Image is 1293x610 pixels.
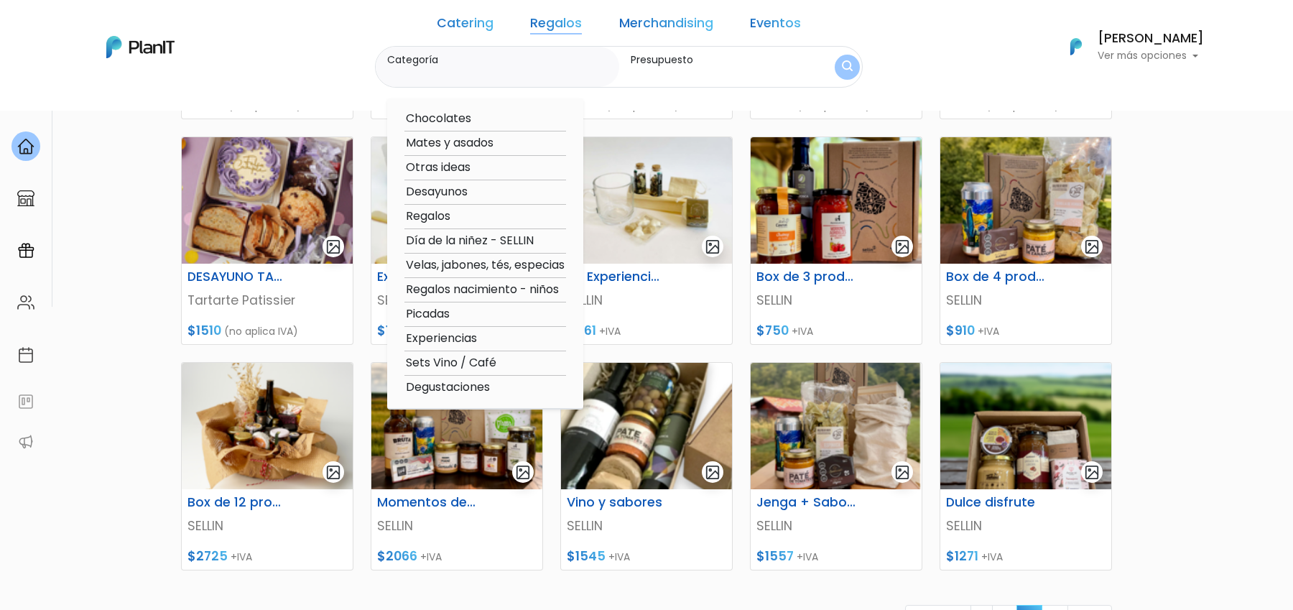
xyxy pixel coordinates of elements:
[404,379,566,397] option: Degustaciones
[946,96,983,114] span: $1390
[756,322,789,339] span: $750
[377,547,417,565] span: $2066
[567,96,603,114] span: $1700
[608,550,630,564] span: +IVA
[946,517,1106,535] p: SELLIN
[558,269,676,285] h6: Kit Experiencia Completa
[371,137,543,345] a: gallery-light Experiencia café Prensa Francesa SELLIN $1850 +IVA
[404,257,566,274] option: Velas, jabones, tés, especias
[325,239,342,255] img: gallery-light
[751,363,922,489] img: thumb_686e9e4f7c7ae_20.png
[567,547,606,565] span: $1545
[560,362,733,570] a: gallery-light Vino y sabores SELLIN $1545 +IVA
[560,137,733,345] a: gallery-light Kit Experiencia Completa SELLIN $861 +IVA
[106,36,175,58] img: PlanIt Logo
[750,17,801,34] a: Eventos
[750,137,922,345] a: gallery-light Box de 3 productos SELLIN $750 +IVA
[1084,239,1100,255] img: gallery-light
[619,17,713,34] a: Merchandising
[404,134,566,152] option: Mates y asados
[371,137,542,264] img: thumb_Captura_de_pantalla_2025-08-06_151443.png
[705,464,721,481] img: gallery-light
[187,517,347,535] p: SELLIN
[377,322,415,339] span: $1850
[17,138,34,155] img: home-e721727adea9d79c4d83392d1f703f7f8bce08238fde08b1acbfd93340b81755.svg
[756,547,794,565] span: $1557
[946,322,975,339] span: $910
[937,495,1055,510] h6: Dulce disfrute
[404,281,566,299] option: Regalos nacimiento - niños
[797,550,818,564] span: +IVA
[1098,32,1204,45] h6: [PERSON_NAME]
[946,291,1106,310] p: SELLIN
[377,517,537,535] p: SELLIN
[748,269,866,285] h6: Box de 3 productos
[981,550,1003,564] span: +IVA
[797,98,871,113] span: (no aplica IVA)
[182,363,353,489] img: thumb_68827b7c88a81_7.png
[377,96,413,114] span: $1700
[937,269,1055,285] h6: Box de 4 productos
[750,362,922,570] a: gallery-light Jenga + Sabores SELLIN $1557 +IVA
[940,137,1112,345] a: gallery-light Box de 4 productos SELLIN $910 +IVA
[404,159,566,177] option: Otras ideas
[1052,28,1204,65] button: PlanIt Logo [PERSON_NAME] Ver más opciones
[751,137,922,264] img: thumb_68827517855cd_1.png
[530,17,582,34] a: Regalos
[187,96,225,114] span: $1050
[231,550,252,564] span: +IVA
[187,291,347,310] p: Tartarte Patissier
[894,464,911,481] img: gallery-light
[940,137,1111,264] img: thumb_6882789fbe77a_2.png
[515,464,532,481] img: gallery-light
[404,208,566,226] option: Regalos
[404,354,566,372] option: Sets Vino / Café
[17,346,34,364] img: calendar-87d922413cdce8b2cf7b7f5f62616a5cf9e4887200fb71536465627b3292af00.svg
[182,137,353,264] img: thumb_1000233657.jpg
[187,322,221,339] span: $1510
[181,137,353,345] a: gallery-light DESAYUNO TARTARTE Tartarte Patissier $1510 (no aplica IVA)
[1098,51,1204,61] p: Ver más opciones
[567,517,726,535] p: SELLIN
[179,495,297,510] h6: Box de 12 productos
[756,517,916,535] p: SELLIN
[228,98,302,113] span: (no aplica IVA)
[17,433,34,450] img: partners-52edf745621dab592f3b2c58e3bca9d71375a7ef29c3b500c9f145b62cc070d4.svg
[387,52,613,68] label: Categoría
[187,547,228,565] span: $2725
[377,291,537,310] p: SELLIN
[792,324,813,338] span: +IVA
[371,362,543,570] a: gallery-light Momentos de disfrute SELLIN $2066 +IVA
[17,393,34,410] img: feedback-78b5a0c8f98aac82b08bfc38622c3050aee476f2c9584af64705fc4e61158814.svg
[437,17,493,34] a: Catering
[224,324,298,338] span: (no aplica IVA)
[599,324,621,338] span: +IVA
[705,239,721,255] img: gallery-light
[946,547,978,565] span: $1271
[325,464,342,481] img: gallery-light
[74,14,207,42] div: ¿Necesitás ayuda?
[404,330,566,348] option: Experiencias
[940,362,1112,570] a: gallery-light Dulce disfrute SELLIN $1271 +IVA
[404,305,566,323] option: Picadas
[17,242,34,259] img: campaigns-02234683943229c281be62815700db0a1741e53638e28bf9629b52c665b00959.svg
[567,291,726,310] p: SELLIN
[606,98,680,113] span: (no aplica IVA)
[940,363,1111,489] img: thumb_688283a51c6a0_17.png
[748,495,866,510] h6: Jenga + Sabores
[756,291,916,310] p: SELLIN
[631,52,808,68] label: Presupuesto
[404,232,566,250] option: Día de la niñez - SELLIN
[842,60,853,74] img: search_button-432b6d5273f82d61273b3651a40e1bd1b912527efae98b1b7a1b2c0702e16a8d.svg
[404,110,566,128] option: Chocolates
[404,183,566,201] option: Desayunos
[17,294,34,311] img: people-662611757002400ad9ed0e3c099ab2801c6687ba6c219adb57efc949bc21e19d.svg
[986,98,1060,113] span: (no aplica IVA)
[420,550,442,564] span: +IVA
[371,363,542,489] img: thumb_6882808d94dd4_15.png
[894,239,911,255] img: gallery-light
[558,495,676,510] h6: Vino y sabores
[978,324,999,338] span: +IVA
[179,269,297,285] h6: DESAYUNO TARTARTE
[181,362,353,570] a: gallery-light Box de 12 productos SELLIN $2725 +IVA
